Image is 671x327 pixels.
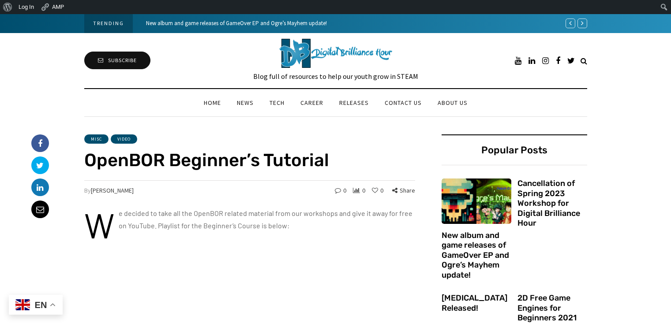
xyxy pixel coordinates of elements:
a: New album and game releases of GameOver EP and Ogre’s Mayhem update! [442,230,509,280]
a: 0 [343,186,346,194]
h1: OpenBOR Beginner’s Tutorial [84,149,349,171]
span: 0 [380,186,383,194]
a: Home [196,98,229,108]
span: By [84,186,134,194]
img: en [15,299,30,310]
a: Tech [262,98,292,108]
a: New album and game releases of GameOver EP and Ogre’s Mayhem update! [146,19,327,27]
a: Search toggle [581,56,587,65]
a: Cancellation of Spring 2023 Workshop for Digital Brilliance Hour [517,178,580,228]
span: en [35,300,47,310]
a: [MEDICAL_DATA] Released! [442,293,507,313]
div: 0 [353,185,365,196]
a: Releases [331,98,377,108]
div: Trending [84,14,133,33]
div: Blog full of resources to help our youth grow in STEAM [253,70,418,82]
a: Contact us [377,98,430,108]
span: Share [400,186,415,194]
a: Career [292,98,331,108]
img: Digital Brilliance Blog [279,39,392,68]
a: Subscribe [84,52,150,69]
a: [PERSON_NAME] [91,186,134,194]
h2: Popular Posts [442,134,587,166]
a: 2D Free Game Engines for Beginners 2021 [517,293,577,323]
a: Misc [84,134,109,144]
a: Video [111,134,137,144]
a: About us [430,98,476,108]
p: We decided to take all the OpenBOR related material from our workshops and give it away for free ... [84,207,415,232]
a: News [229,98,262,108]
